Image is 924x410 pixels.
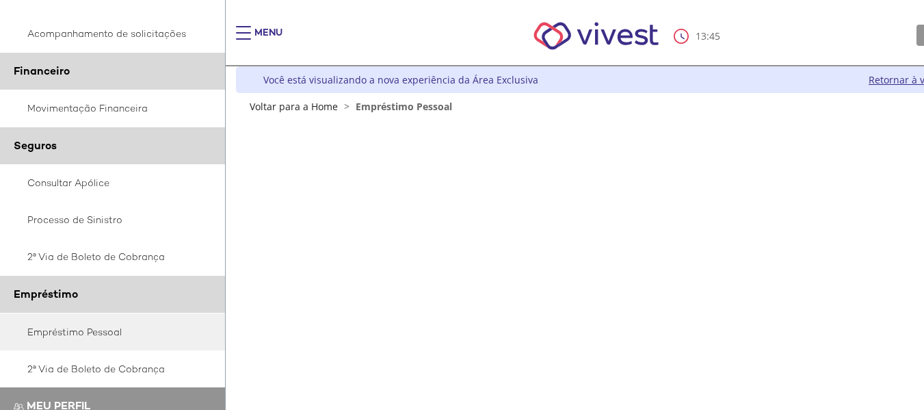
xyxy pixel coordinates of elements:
[14,138,57,153] span: Seguros
[341,100,353,113] span: >
[14,64,70,78] span: Financeiro
[263,73,538,86] div: Você está visualizando a nova experiência da Área Exclusiva
[709,29,720,42] span: 45
[254,26,282,53] div: Menu
[696,29,707,42] span: 13
[14,287,78,301] span: Empréstimo
[356,100,452,113] span: Empréstimo Pessoal
[674,29,723,44] div: :
[518,7,674,65] img: Vivest
[250,100,338,113] a: Voltar para a Home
